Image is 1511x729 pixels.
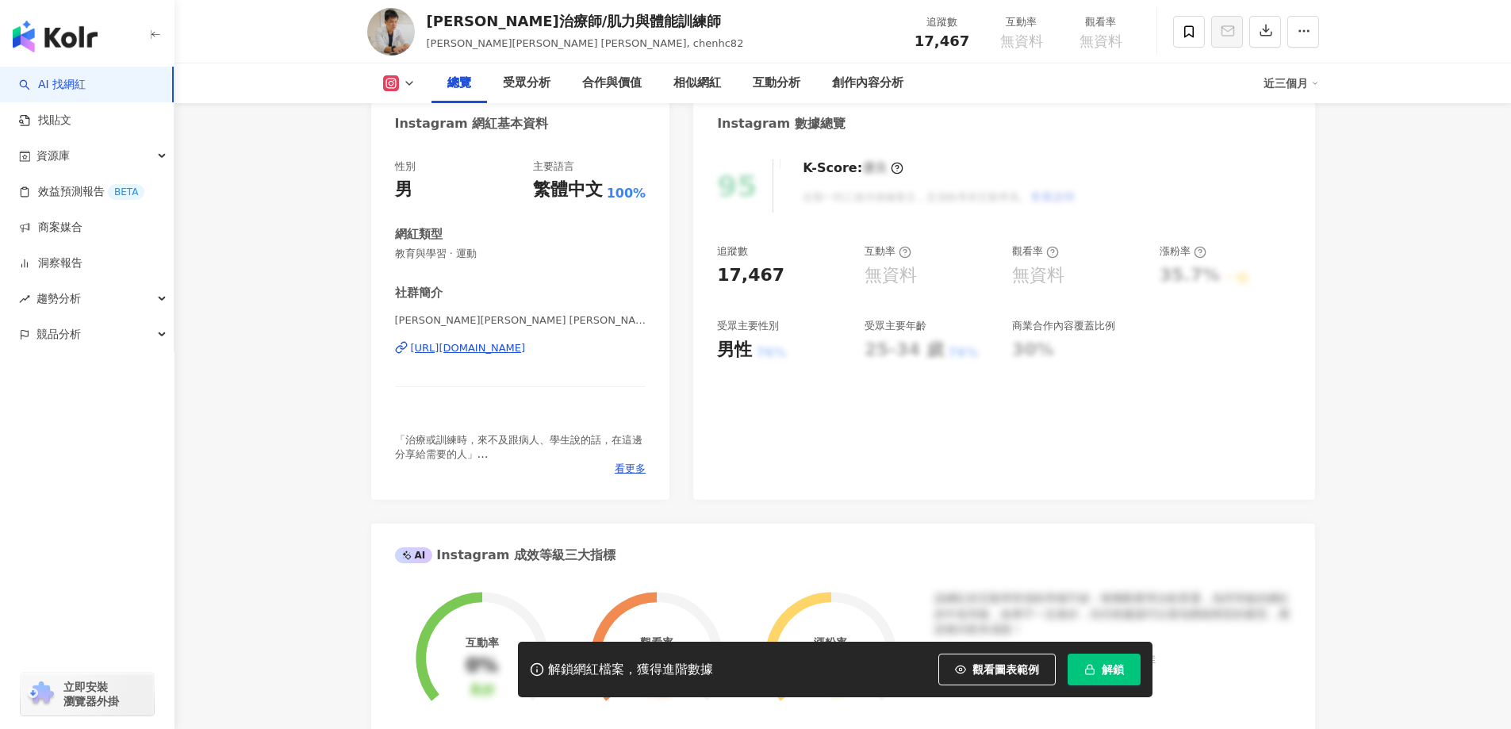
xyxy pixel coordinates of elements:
[1012,244,1059,259] div: 觀看率
[21,673,154,716] a: chrome extension立即安裝 瀏覽器外掛
[717,338,752,363] div: 男性
[395,434,642,489] span: ⁣⁣ 「治療或訓練時，來不及跟病人、學生說的話，在這邊分享給需要的人」⁣⁣ ⁣⁣ 物理治療｜運動訓練｜講座邀約｜商業合作｜
[395,247,646,261] span: 教育與學習 · 運動
[1264,71,1319,96] div: 近三個月
[915,33,969,49] span: 17,467
[803,159,903,177] div: K-Score :
[1068,654,1141,685] button: 解鎖
[395,547,616,564] div: Instagram 成效等級三大指標
[466,636,499,649] div: 互動率
[640,636,673,649] div: 觀看率
[19,113,71,129] a: 找貼文
[717,115,846,132] div: Instagram 數據總覽
[533,159,574,174] div: 主要語言
[36,281,81,317] span: 趨勢分析
[814,636,847,649] div: 漲粉率
[1102,663,1124,676] span: 解鎖
[427,37,744,49] span: [PERSON_NAME][PERSON_NAME] [PERSON_NAME], chenhc82
[19,184,144,200] a: 效益預測報告BETA
[865,263,917,288] div: 無資料
[548,662,713,678] div: 解鎖網紅檔案，獲得進階數據
[1000,33,1043,49] span: 無資料
[19,220,82,236] a: 商案媒合
[582,74,642,93] div: 合作與價值
[503,74,550,93] div: 受眾分析
[19,255,82,271] a: 洞察報告
[832,74,903,93] div: 創作內容分析
[865,319,926,333] div: 受眾主要年齡
[395,341,646,355] a: [URL][DOMAIN_NAME]
[395,178,412,202] div: 男
[717,263,784,288] div: 17,467
[1012,263,1064,288] div: 無資料
[1160,244,1206,259] div: 漲粉率
[607,185,646,202] span: 100%
[395,285,443,301] div: 社群簡介
[717,244,748,259] div: 追蹤數
[753,74,800,93] div: 互動分析
[395,159,416,174] div: 性別
[19,294,30,305] span: rise
[395,547,433,563] div: AI
[19,77,86,93] a: searchAI 找網紅
[447,74,471,93] div: 總覽
[533,178,603,202] div: 繁體中文
[395,226,443,243] div: 網紅類型
[367,8,415,56] img: KOL Avatar
[934,591,1291,638] div: 該網紅的互動率和漲粉率都不錯，唯獨觀看率比較普通，為同等級的網紅的中低等級，效果不一定會好，但仍然建議可以發包開箱類型的案型，應該會比較有成效！
[972,663,1039,676] span: 觀看圖表範例
[36,138,70,174] span: 資源庫
[615,462,646,476] span: 看更多
[25,681,56,707] img: chrome extension
[13,21,98,52] img: logo
[865,244,911,259] div: 互動率
[1071,14,1131,30] div: 觀看率
[1012,319,1115,333] div: 商業合作內容覆蓋比例
[938,654,1056,685] button: 觀看圖表範例
[673,74,721,93] div: 相似網紅
[411,341,526,355] div: [URL][DOMAIN_NAME]
[395,313,646,328] span: [PERSON_NAME][PERSON_NAME] [PERSON_NAME], PT, MSc, CSCS, CPT | chenhc82
[717,319,779,333] div: 受眾主要性別
[63,680,119,708] span: 立即安裝 瀏覽器外掛
[427,11,744,31] div: [PERSON_NAME]治療師/肌力與體能訓練師
[395,115,549,132] div: Instagram 網紅基本資料
[1080,33,1122,49] span: 無資料
[36,317,81,352] span: 競品分析
[912,14,972,30] div: 追蹤數
[991,14,1052,30] div: 互動率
